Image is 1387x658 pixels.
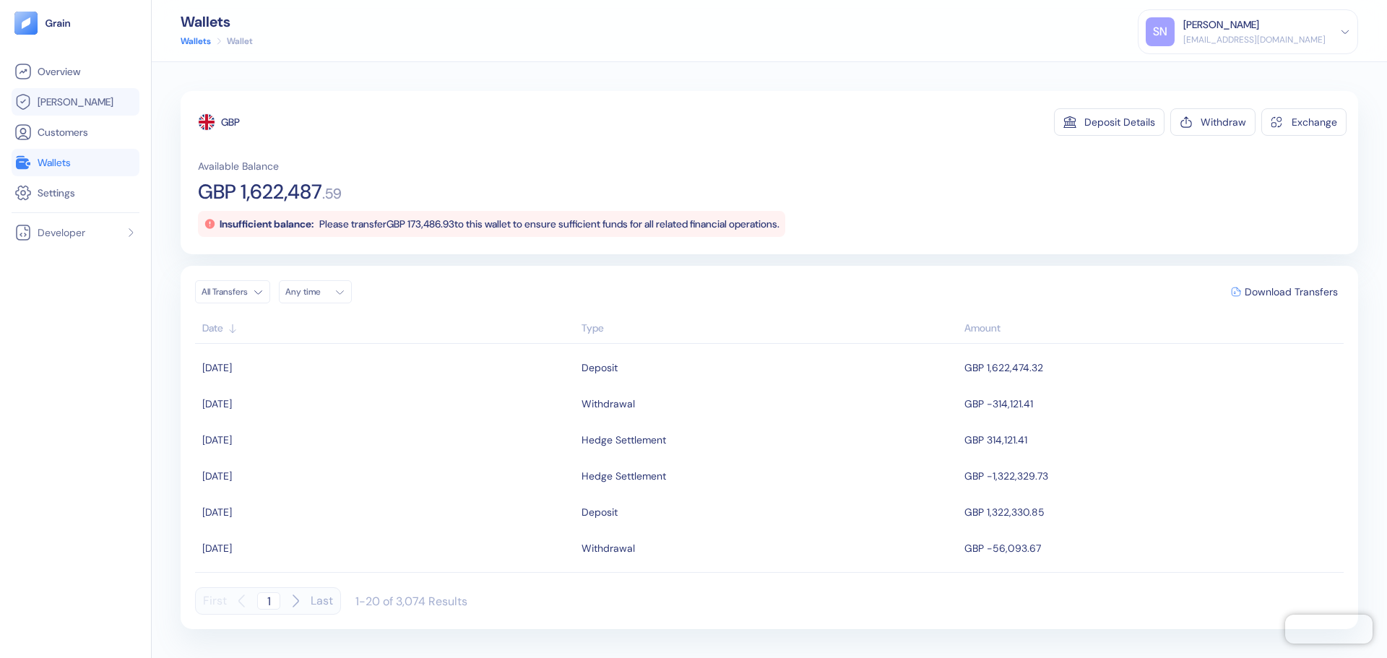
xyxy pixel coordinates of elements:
[1285,615,1373,644] iframe: Chatra live chat
[582,428,666,452] div: Hedge Settlement
[195,350,578,386] td: [DATE]
[203,587,227,615] button: First
[181,35,211,48] a: Wallets
[198,182,322,202] span: GBP 1,622,487
[961,386,1344,422] td: GBP -314,121.41
[198,159,279,173] span: Available Balance
[14,154,137,171] a: Wallets
[582,391,635,416] div: Withdrawal
[195,386,578,422] td: [DATE]
[1170,108,1256,136] button: Withdraw
[38,64,80,79] span: Overview
[355,594,467,609] div: 1-20 of 3,074 Results
[38,125,88,139] span: Customers
[1183,17,1259,33] div: [PERSON_NAME]
[961,350,1344,386] td: GBP 1,622,474.32
[45,18,72,28] img: logo
[964,321,1336,336] div: Sort descending
[961,494,1344,530] td: GBP 1,322,330.85
[582,321,957,336] div: Sort ascending
[202,321,574,336] div: Sort ascending
[1261,108,1347,136] button: Exchange
[181,14,253,29] div: Wallets
[285,286,329,298] div: Any time
[195,530,578,566] td: [DATE]
[582,500,618,524] div: Deposit
[195,422,578,458] td: [DATE]
[14,12,38,35] img: logo-tablet-V2.svg
[221,115,240,129] div: GBP
[1245,287,1338,297] span: Download Transfers
[311,587,333,615] button: Last
[1146,17,1175,46] div: SN
[961,458,1344,494] td: GBP -1,322,329.73
[195,494,578,530] td: [DATE]
[1292,117,1337,127] div: Exchange
[322,186,342,201] span: . 59
[14,124,137,141] a: Customers
[582,355,618,380] div: Deposit
[38,95,113,109] span: [PERSON_NAME]
[38,155,71,170] span: Wallets
[961,530,1344,566] td: GBP -56,093.67
[961,422,1344,458] td: GBP 314,121.41
[38,225,85,240] span: Developer
[195,458,578,494] td: [DATE]
[14,93,137,111] a: [PERSON_NAME]
[582,464,666,488] div: Hedge Settlement
[14,184,137,202] a: Settings
[1225,281,1344,303] button: Download Transfers
[279,280,352,303] button: Any time
[1054,108,1165,136] button: Deposit Details
[582,536,635,560] div: Withdrawal
[319,217,779,230] span: Please transfer GBP 173,486.93 to this wallet to ensure sufficient funds for all related financia...
[38,186,75,200] span: Settings
[1201,117,1246,127] div: Withdraw
[14,63,137,80] a: Overview
[1183,33,1326,46] div: [EMAIL_ADDRESS][DOMAIN_NAME]
[1084,117,1155,127] div: Deposit Details
[220,217,314,230] span: Insufficient balance:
